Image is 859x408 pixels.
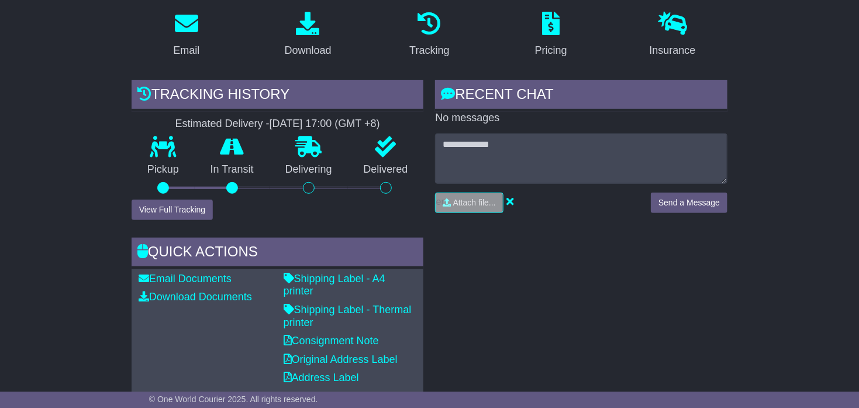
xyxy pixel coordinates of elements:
a: Tracking [402,8,457,63]
div: [DATE] 17:00 (GMT +8) [270,118,380,131]
p: Delivering [270,163,348,176]
button: Send a Message [651,193,727,213]
a: Shipping Label - Thermal printer [284,304,412,328]
div: Tracking [409,43,449,59]
p: Pickup [132,163,195,176]
div: Quick Actions [132,238,424,269]
a: Pricing [527,8,575,63]
p: Delivered [348,163,424,176]
p: No messages [435,112,727,125]
a: Email [165,8,207,63]
button: View Full Tracking [132,200,213,220]
div: RECENT CHAT [435,80,727,112]
div: Estimated Delivery - [132,118,424,131]
a: Consignment Note [284,335,379,347]
a: Download [277,8,339,63]
div: Tracking history [132,80,424,112]
a: Shipping Label - A4 printer [284,273,385,297]
a: Email Documents [139,273,232,284]
div: Pricing [535,43,567,59]
p: In Transit [195,163,270,176]
a: Address Label [284,372,359,383]
a: Insurance [642,8,703,63]
span: © One World Courier 2025. All rights reserved. [149,395,318,404]
a: Original Address Label [284,354,398,365]
div: Insurance [650,43,696,59]
a: Download Documents [139,291,252,303]
div: Download [285,43,332,59]
div: Email [173,43,199,59]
